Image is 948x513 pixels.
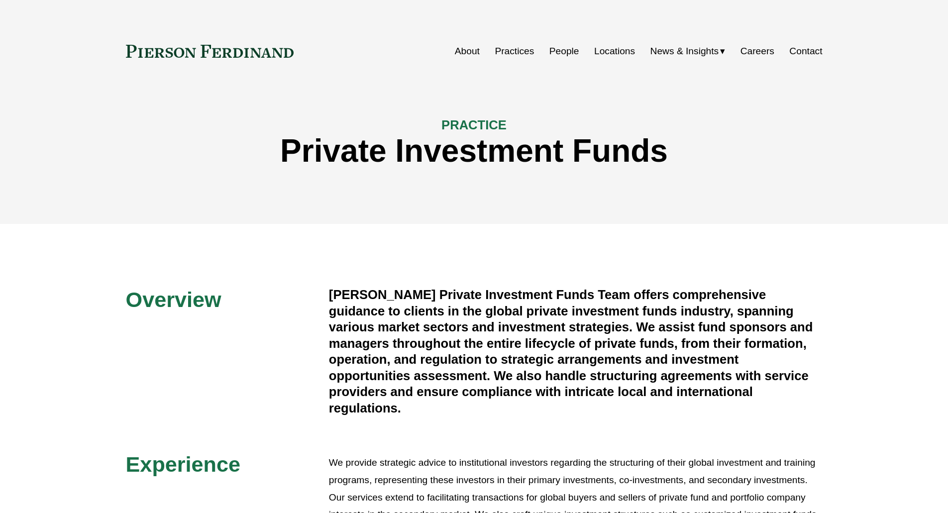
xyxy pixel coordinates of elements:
[789,42,822,61] a: Contact
[594,42,635,61] a: Locations
[126,133,823,169] h1: Private Investment Funds
[495,42,534,61] a: Practices
[549,42,579,61] a: People
[441,118,507,132] span: PRACTICE
[455,42,480,61] a: About
[650,43,719,60] span: News & Insights
[740,42,774,61] a: Careers
[650,42,726,61] a: folder dropdown
[329,287,823,416] h4: [PERSON_NAME] Private Investment Funds Team offers comprehensive guidance to clients in the globa...
[126,452,240,476] span: Experience
[126,288,221,311] span: Overview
